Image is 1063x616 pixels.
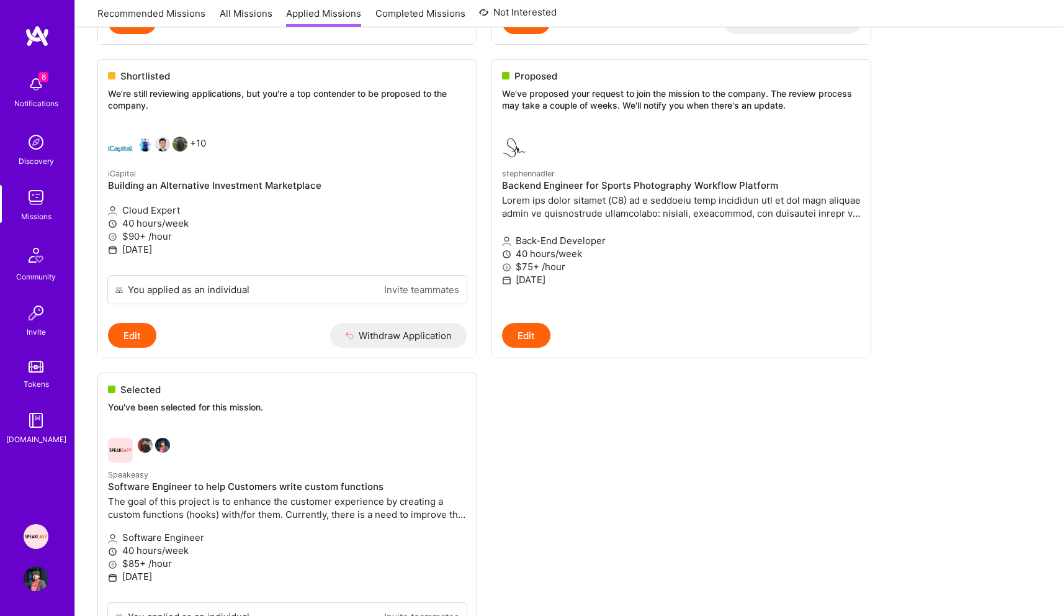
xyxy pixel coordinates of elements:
[502,263,511,272] i: icon MoneyGray
[24,524,48,549] img: Speakeasy: Software Engineer to help Customers write custom functions
[108,232,117,242] i: icon MoneyGray
[120,70,170,83] span: Shortlisted
[24,408,48,433] img: guide book
[502,194,861,220] p: Lorem ips dolor sitamet (C8) ad e seddoeiu temp incididun utl et dol magn aliquae admin ve quisno...
[21,240,51,270] img: Community
[108,230,467,243] p: $90+ /hour
[502,250,511,259] i: icon Clock
[24,378,49,391] div: Tokens
[108,137,206,161] div: +10
[108,137,133,161] img: iCapital company logo
[108,219,117,229] i: icon Clock
[6,433,66,446] div: [DOMAIN_NAME]
[502,260,861,273] p: $75+ /hour
[24,185,48,210] img: teamwork
[286,7,361,27] a: Applied Missions
[128,283,249,296] div: You applied as an individual
[20,524,52,549] a: Speakeasy: Software Engineer to help Customers write custom functions
[108,169,136,178] small: iCapital
[492,127,871,323] a: stephennadler company logostephennadlerBackend Engineer for Sports Photography Workflow PlatformL...
[108,204,467,217] p: Cloud Expert
[108,217,467,230] p: 40 hours/week
[502,137,527,161] img: stephennadler company logo
[24,130,48,155] img: discovery
[19,155,54,168] div: Discovery
[21,210,52,223] div: Missions
[502,169,555,178] small: stephennadler
[502,323,550,348] button: Edit
[502,276,511,285] i: icon Calendar
[108,245,117,255] i: icon Calendar
[330,323,467,348] button: Withdraw Application
[502,180,861,191] h4: Backend Engineer for Sports Photography Workflow Platform
[38,72,48,82] span: 8
[220,7,272,27] a: All Missions
[502,247,861,260] p: 40 hours/week
[20,566,52,591] a: User Avatar
[24,566,48,591] img: User Avatar
[138,137,153,152] img: Nick Kammerdiener
[27,325,46,338] div: Invite
[108,180,467,191] h4: Building an Alternative Investment Marketplace
[502,234,861,247] p: Back-End Developer
[24,72,48,97] img: bell
[173,137,187,152] img: Adam Mostafa
[502,273,861,286] p: [DATE]
[502,88,861,112] p: We've proposed your request to join the mission to the company. The review process may take a cou...
[108,243,467,256] p: [DATE]
[108,88,467,112] p: We’re still reviewing applications, but you're a top contender to be proposed to the company.
[97,7,205,27] a: Recommended Missions
[29,361,43,373] img: tokens
[108,206,117,215] i: icon Applicant
[24,301,48,325] img: Invite
[16,270,56,283] div: Community
[384,283,459,296] a: Invite teammates
[479,5,557,27] a: Not Interested
[25,25,50,47] img: logo
[14,97,58,110] div: Notifications
[514,70,557,83] span: Proposed
[98,127,477,275] a: iCapital company logoNick KammerdienerBen LiangAdam Mostafa+10iCapitalBuilding an Alternative Inv...
[375,7,465,27] a: Completed Missions
[155,137,170,152] img: Ben Liang
[108,323,156,348] button: Edit
[502,237,511,246] i: icon Applicant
